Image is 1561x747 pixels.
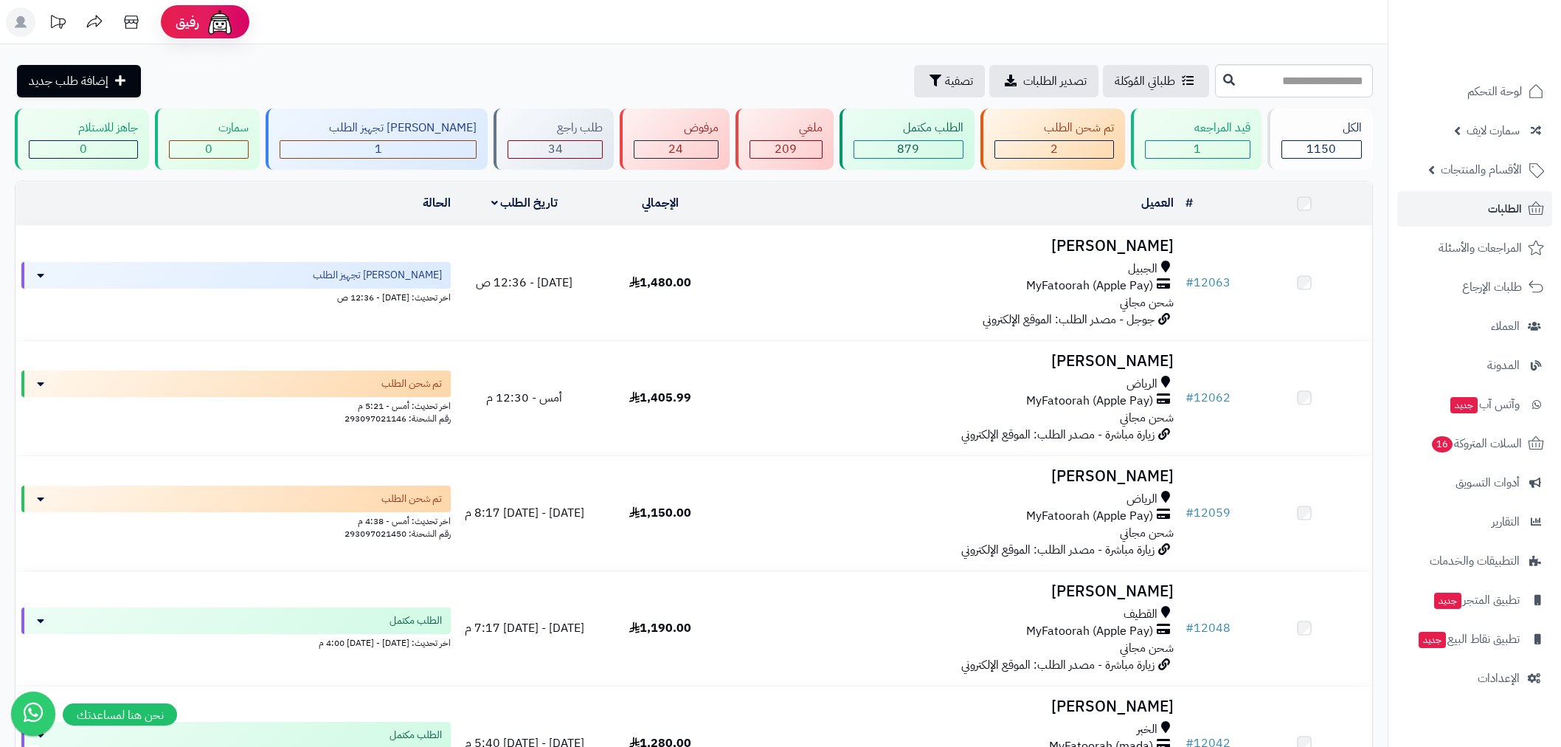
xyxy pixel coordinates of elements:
div: [PERSON_NAME] تجهيز الطلب [280,120,477,137]
span: وآتس آب [1449,394,1520,415]
div: تم شحن الطلب [994,120,1114,137]
span: جديد [1434,593,1461,609]
span: الإعدادات [1478,668,1520,689]
div: ملغي [750,120,823,137]
div: قيد المراجعه [1145,120,1250,137]
span: # [1186,619,1194,637]
span: [DATE] - 12:36 ص [476,274,572,292]
span: 2 [1051,140,1058,158]
div: اخر تحديث: أمس - 5:21 م [21,397,451,413]
div: سمارت [169,120,249,137]
div: طلب راجع [508,120,603,137]
a: الطلب مكتمل 879 [837,109,977,170]
span: MyFatoorah (Apple Pay) [1026,278,1153,295]
a: العملاء [1397,309,1552,344]
div: 34 [508,141,602,158]
a: #12048 [1186,619,1231,637]
span: الأقسام والمنتجات [1441,159,1522,180]
span: تم شحن الطلب [381,492,442,506]
h3: [PERSON_NAME] [734,698,1174,715]
a: التطبيقات والخدمات [1397,543,1552,579]
div: 0 [170,141,248,158]
span: الطلب مكتمل [390,728,442,743]
span: الطلبات [1488,199,1522,219]
a: إضافة طلب جديد [17,65,141,97]
a: #12059 [1186,504,1231,522]
span: 34 [548,140,563,158]
a: طلب راجع 34 [491,109,617,170]
span: لوحة التحكم [1467,81,1522,102]
span: # [1186,389,1194,407]
span: جديد [1450,397,1478,413]
span: تطبيق نقاط البيع [1417,629,1520,650]
span: شحن مجاني [1120,409,1174,427]
span: 0 [80,140,87,158]
div: 0 [30,141,137,158]
span: MyFatoorah (Apple Pay) [1026,393,1153,410]
span: رقم الشحنة: 293097021146 [345,412,451,425]
a: المدونة [1397,348,1552,383]
a: ملغي 209 [733,109,837,170]
a: # [1186,194,1193,212]
span: أدوات التسويق [1456,472,1520,493]
h3: [PERSON_NAME] [734,353,1174,370]
div: مرفوض [634,120,718,137]
a: الإعدادات [1397,661,1552,696]
span: العملاء [1491,316,1520,337]
div: الطلب مكتمل [854,120,963,137]
span: طلباتي المُوكلة [1115,72,1175,90]
span: القطيف [1124,606,1157,623]
span: جوجل - مصدر الطلب: الموقع الإلكتروني [983,311,1155,328]
span: 1150 [1306,140,1336,158]
a: وآتس آبجديد [1397,387,1552,422]
a: الإجمالي [642,194,679,212]
a: مرفوض 24 [617,109,732,170]
span: 1 [375,140,382,158]
h3: [PERSON_NAME] [734,468,1174,485]
button: تصفية [914,65,985,97]
div: اخر تحديث: [DATE] - [DATE] 4:00 م [21,634,451,650]
a: تاريخ الطلب [491,194,558,212]
span: 0 [205,140,212,158]
h3: [PERSON_NAME] [734,583,1174,600]
span: رفيق [176,13,199,31]
span: إضافة طلب جديد [29,72,108,90]
span: [PERSON_NAME] تجهيز الطلب [313,268,442,283]
span: السلات المتروكة [1430,433,1522,454]
span: طلبات الإرجاع [1462,277,1522,297]
img: ai-face.png [205,7,235,37]
span: 1,150.00 [629,504,691,522]
span: زيارة مباشرة - مصدر الطلب: الموقع الإلكتروني [961,656,1155,674]
span: جديد [1419,632,1446,648]
span: رقم الشحنة: 293097021450 [345,527,451,540]
h3: [PERSON_NAME] [734,238,1174,255]
span: تم شحن الطلب [381,376,442,391]
span: 209 [775,140,797,158]
span: 16 [1432,436,1453,452]
span: MyFatoorah (Apple Pay) [1026,623,1153,640]
a: تحديثات المنصة [39,7,76,41]
a: #12063 [1186,274,1231,292]
div: 2 [995,141,1113,158]
span: 1,190.00 [629,619,691,637]
a: أدوات التسويق [1397,465,1552,500]
div: جاهز للاستلام [29,120,138,137]
a: [PERSON_NAME] تجهيز الطلب 1 [263,109,491,170]
span: تصفية [945,72,973,90]
a: الكل1150 [1264,109,1376,170]
span: التقارير [1492,512,1520,532]
span: MyFatoorah (Apple Pay) [1026,508,1153,525]
span: 1 [1194,140,1201,158]
span: 1,480.00 [629,274,691,292]
div: 24 [634,141,717,158]
a: طلبات الإرجاع [1397,269,1552,305]
span: 1,405.99 [629,389,691,407]
div: 1 [1146,141,1250,158]
span: الطلب مكتمل [390,613,442,628]
span: التطبيقات والخدمات [1430,551,1520,571]
a: الحالة [423,194,451,212]
a: العميل [1141,194,1174,212]
span: تطبيق المتجر [1433,590,1520,610]
span: شحن مجاني [1120,639,1174,657]
span: الجبيل [1128,261,1157,278]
